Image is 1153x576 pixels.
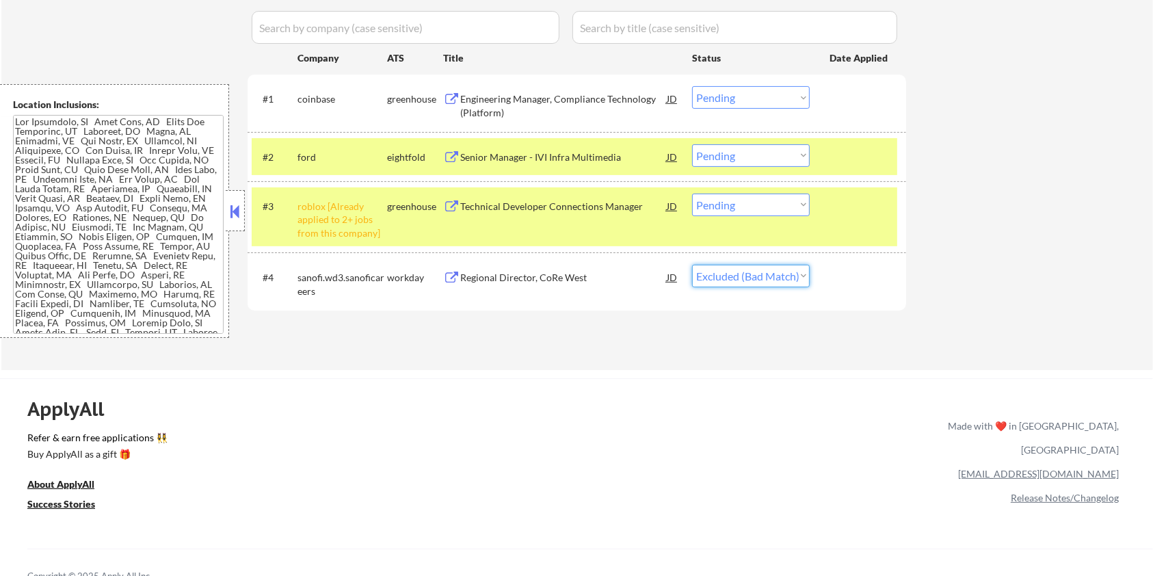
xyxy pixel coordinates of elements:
div: JD [665,194,679,218]
div: JD [665,86,679,111]
div: Technical Developer Connections Manager [460,200,667,213]
div: Location Inclusions: [13,98,224,112]
div: ATS [387,51,443,65]
div: Regional Director, CoRe West [460,271,667,285]
div: Engineering Manager, Compliance Technology (Platform) [460,92,667,119]
div: Title [443,51,679,65]
div: JD [665,265,679,289]
u: Success Stories [27,498,95,510]
a: Release Notes/Changelog [1011,492,1119,503]
div: greenhouse [387,92,443,106]
a: Refer & earn free applications 👯‍♀️ [27,433,662,447]
div: Date Applied [830,51,890,65]
a: Buy ApplyAll as a gift 🎁 [27,447,164,464]
div: JD [665,144,679,169]
div: #3 [263,200,287,213]
div: Buy ApplyAll as a gift 🎁 [27,449,164,459]
input: Search by company (case sensitive) [252,11,559,44]
div: greenhouse [387,200,443,213]
div: ford [297,150,387,164]
div: sanofi.wd3.sanoficareers [297,271,387,298]
a: Success Stories [27,497,114,514]
div: eightfold [387,150,443,164]
div: ApplyAll [27,397,120,421]
div: roblox [Already applied to 2+ jobs from this company] [297,200,387,240]
a: About ApplyAll [27,477,114,495]
div: Status [692,45,810,70]
div: Senior Manager - IVI Infra Multimedia [460,150,667,164]
div: workday [387,271,443,285]
div: Company [297,51,387,65]
div: #1 [263,92,287,106]
a: [EMAIL_ADDRESS][DOMAIN_NAME] [958,468,1119,480]
u: About ApplyAll [27,478,94,490]
div: #2 [263,150,287,164]
input: Search by title (case sensitive) [572,11,897,44]
div: #4 [263,271,287,285]
div: Made with ❤️ in [GEOGRAPHIC_DATA], [GEOGRAPHIC_DATA] [942,414,1119,462]
div: coinbase [297,92,387,106]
